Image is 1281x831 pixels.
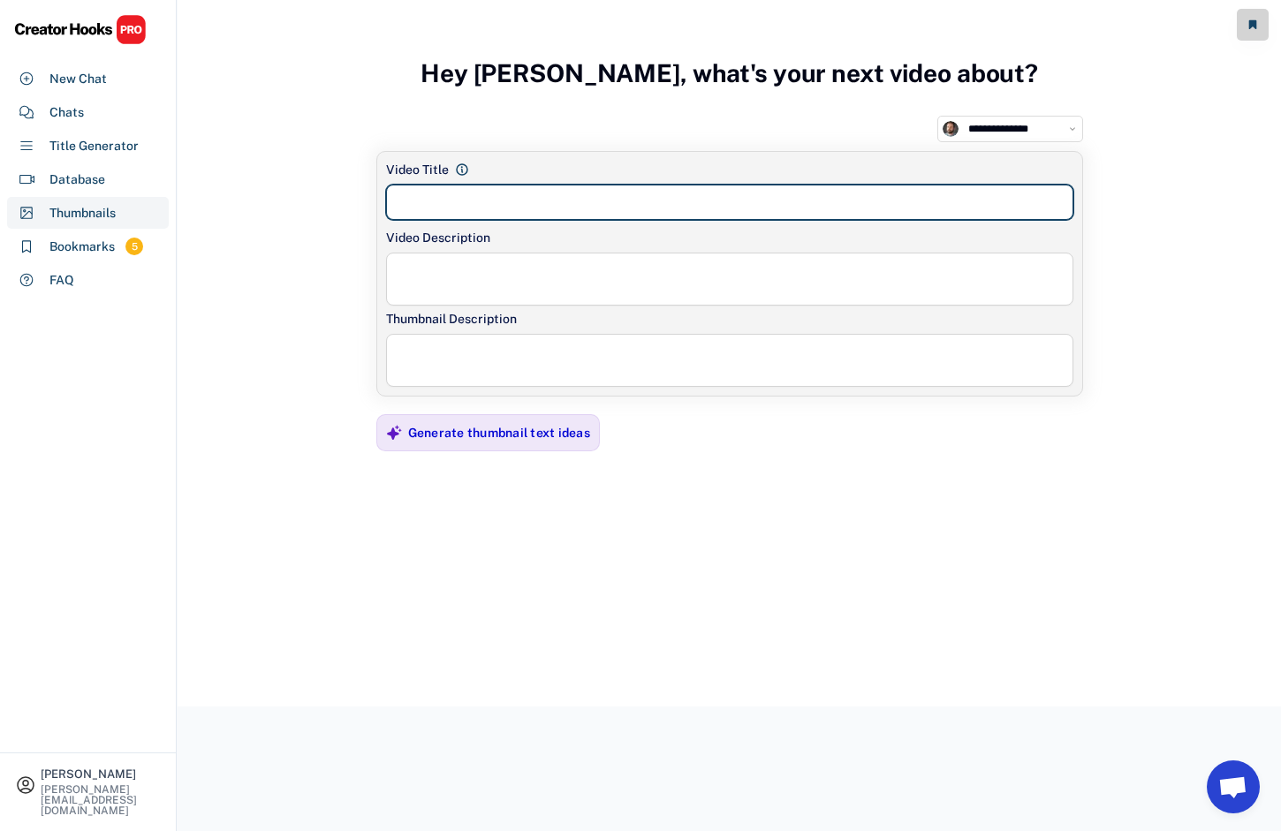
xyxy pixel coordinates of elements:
h3: Hey [PERSON_NAME], what's your next video about? [421,40,1038,107]
div: [PERSON_NAME] [41,768,161,780]
img: channels4_profile.jpg [943,121,959,137]
div: Thumbnail Description [386,310,1073,329]
div: Video Title [386,161,449,179]
div: Title Generator [49,137,139,155]
div: [PERSON_NAME][EMAIL_ADDRESS][DOMAIN_NAME] [41,784,161,816]
div: Chats [49,103,84,122]
div: Video Description [386,229,1073,247]
div: Database [49,170,105,189]
a: Open chat [1207,760,1260,813]
div: Generate thumbnail text ideas [408,425,590,441]
img: CHPRO%20Logo.svg [14,14,147,45]
div: Bookmarks [49,238,115,256]
div: FAQ [49,271,74,290]
div: New Chat [49,70,107,88]
div: Thumbnails [49,204,116,223]
div: 5 [125,239,143,254]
